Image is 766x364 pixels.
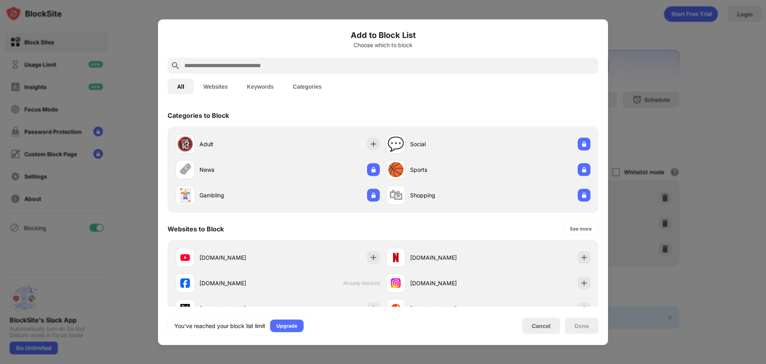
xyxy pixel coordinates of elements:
[574,322,589,329] div: Done
[391,253,401,262] img: favicons
[174,322,265,330] div: You’ve reached your block list limit
[199,140,278,148] div: Adult
[237,78,283,94] button: Keywords
[283,78,331,94] button: Categories
[410,304,488,313] div: [DOMAIN_NAME]
[168,42,598,48] div: Choose which to block
[177,187,193,203] div: 🃏
[410,279,488,287] div: [DOMAIN_NAME]
[180,304,190,313] img: favicons
[387,161,404,178] div: 🏀
[168,29,598,41] h6: Add to Block List
[532,322,551,329] div: Cancel
[391,304,401,313] img: favicons
[391,278,401,288] img: favicons
[410,191,488,199] div: Shopping
[199,253,278,262] div: [DOMAIN_NAME]
[410,140,488,148] div: Social
[199,279,278,287] div: [DOMAIN_NAME]
[177,136,193,152] div: 🔞
[178,161,192,178] div: 🗞
[410,165,488,174] div: Sports
[199,191,278,199] div: Gambling
[180,278,190,288] img: favicons
[199,165,278,174] div: News
[276,322,297,330] div: Upgrade
[343,280,380,286] span: Already blocked
[387,136,404,152] div: 💬
[168,225,224,233] div: Websites to Block
[194,78,237,94] button: Websites
[180,253,190,262] img: favicons
[168,111,229,119] div: Categories to Block
[389,187,403,203] div: 🛍
[168,78,194,94] button: All
[570,225,592,233] div: See more
[199,304,278,313] div: [DOMAIN_NAME]
[171,61,180,70] img: search.svg
[410,253,488,262] div: [DOMAIN_NAME]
